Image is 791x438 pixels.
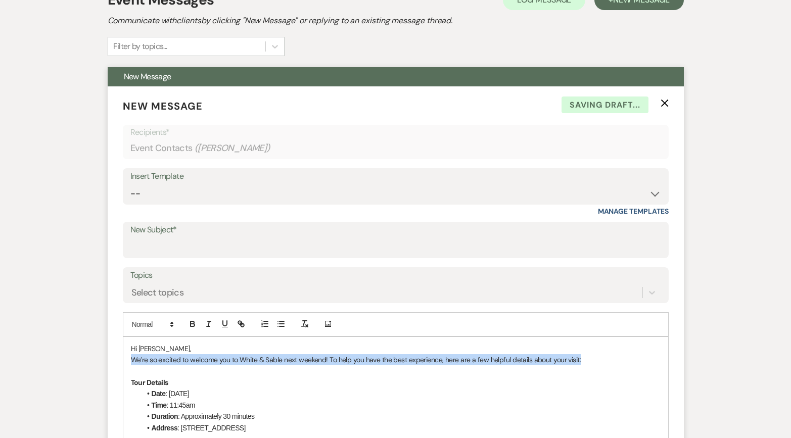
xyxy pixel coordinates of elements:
strong: Date [152,390,166,398]
strong: Time [152,401,167,409]
a: Manage Templates [598,207,669,216]
span: : Approximately 30 minutes [178,412,254,420]
h2: Communicate with clients by clicking "New Message" or replying to an existing message thread. [108,15,684,27]
div: Insert Template [130,169,661,184]
label: New Subject* [130,223,661,237]
p: Recipients* [130,126,661,139]
span: Hi [PERSON_NAME], [131,344,191,353]
span: : 11:45am [166,401,195,409]
span: ( [PERSON_NAME] ) [195,141,270,155]
span: We’re so excited to welcome you to White & Sable next weekend! To help you have the best experien... [131,355,581,364]
span: : [DATE] [165,390,189,398]
span: New Message [124,71,171,82]
strong: Tour Details [131,378,168,387]
span: New Message [123,100,203,113]
strong: Address [152,424,178,432]
label: Topics [130,268,661,283]
div: Filter by topics... [113,40,167,53]
span: : [STREET_ADDRESS] [177,424,246,432]
span: Saving draft... [562,96,648,114]
strong: Duration [152,412,178,420]
div: Select topics [131,285,184,299]
div: Event Contacts [130,138,661,158]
